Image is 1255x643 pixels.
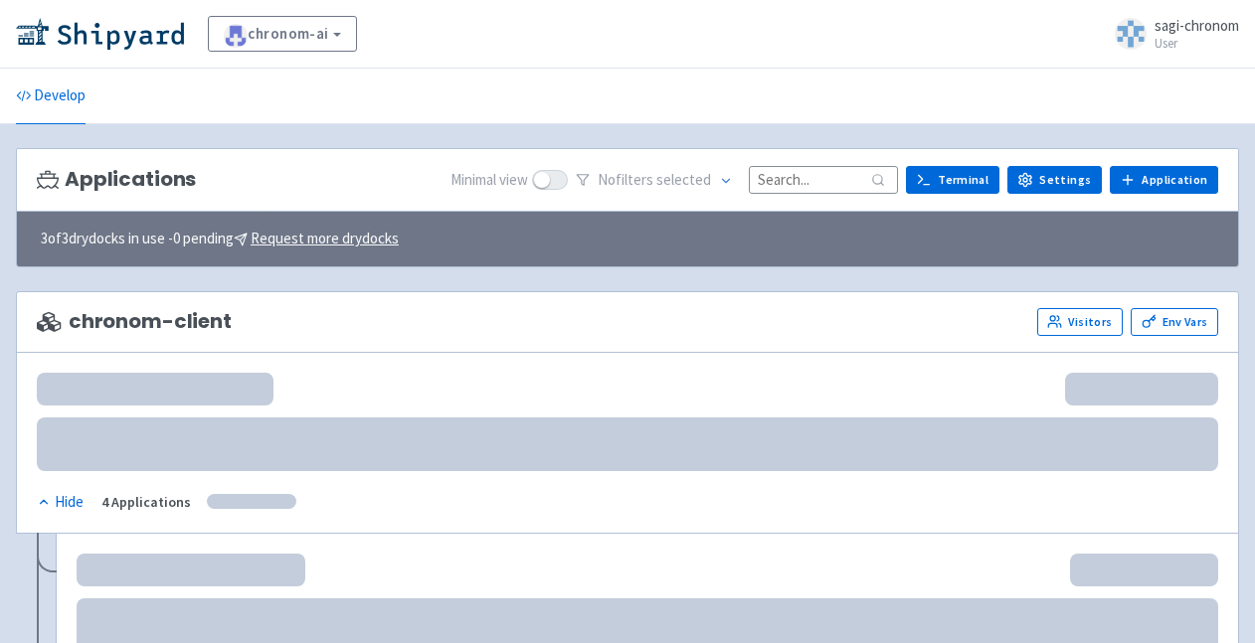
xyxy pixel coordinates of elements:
button: Hide [37,491,86,514]
a: chronom-ai [208,16,357,52]
a: Visitors [1037,308,1123,336]
a: Develop [16,69,86,124]
a: Settings [1007,166,1102,194]
div: Hide [37,491,84,514]
a: Env Vars [1131,308,1218,336]
span: No filter s [598,169,711,192]
input: Search... [749,166,898,193]
u: Request more drydocks [251,229,399,247]
a: sagi-chronom User [1103,18,1239,50]
a: Terminal [906,166,999,194]
span: 3 of 3 drydocks in use - 0 pending [41,228,399,250]
small: User [1155,37,1239,50]
span: Minimal view [450,169,528,192]
span: sagi-chronom [1155,16,1239,35]
img: Shipyard logo [16,18,184,50]
span: selected [656,170,711,189]
span: chronom-client [37,310,232,333]
a: Application [1110,166,1218,194]
h3: Applications [37,168,196,191]
div: 4 Applications [101,491,191,514]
